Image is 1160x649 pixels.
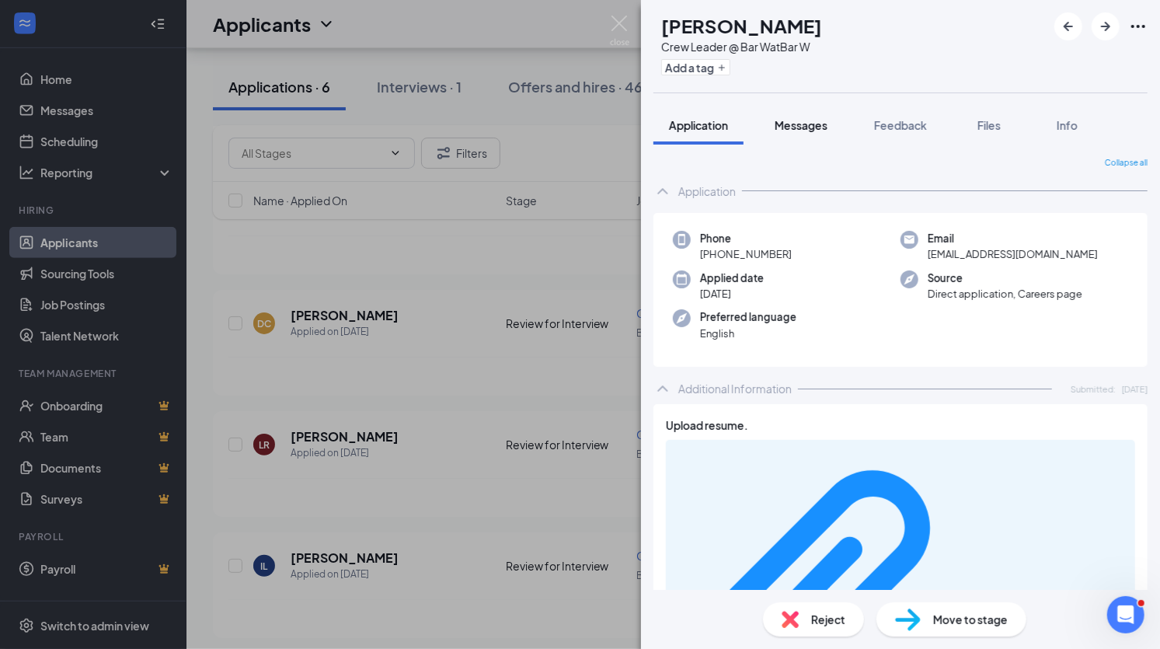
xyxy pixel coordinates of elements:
span: Source [928,270,1082,286]
svg: ChevronUp [653,182,672,201]
span: Files [977,118,1001,132]
svg: Plus [717,63,726,72]
h1: [PERSON_NAME] [661,12,822,39]
button: ArrowRight [1092,12,1120,40]
div: Crew Leader @ Bar W at Bar W [661,39,822,54]
span: Feedback [874,118,927,132]
svg: ChevronUp [653,379,672,398]
span: Preferred language [700,309,796,325]
span: Phone [700,231,792,246]
div: Application [678,183,736,199]
span: Submitted: [1071,382,1116,396]
div: Additional Information [678,381,792,396]
span: Direct application, Careers page [928,286,1082,302]
button: ArrowLeftNew [1054,12,1082,40]
button: PlusAdd a tag [661,59,730,75]
span: [DATE] [1122,382,1148,396]
svg: ArrowRight [1096,17,1115,36]
span: Applied date [700,270,764,286]
span: Collapse all [1105,157,1148,169]
span: Upload resume. [666,417,748,434]
span: Application [669,118,728,132]
span: English [700,326,796,341]
span: Info [1057,118,1078,132]
span: Move to stage [933,611,1008,628]
span: [EMAIL_ADDRESS][DOMAIN_NAME] [928,246,1098,262]
svg: ArrowLeftNew [1059,17,1078,36]
span: Email [928,231,1098,246]
iframe: Intercom live chat [1107,596,1144,633]
span: [DATE] [700,286,764,302]
span: Messages [775,118,827,132]
span: Reject [811,611,845,628]
svg: Ellipses [1129,17,1148,36]
span: [PHONE_NUMBER] [700,246,792,262]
